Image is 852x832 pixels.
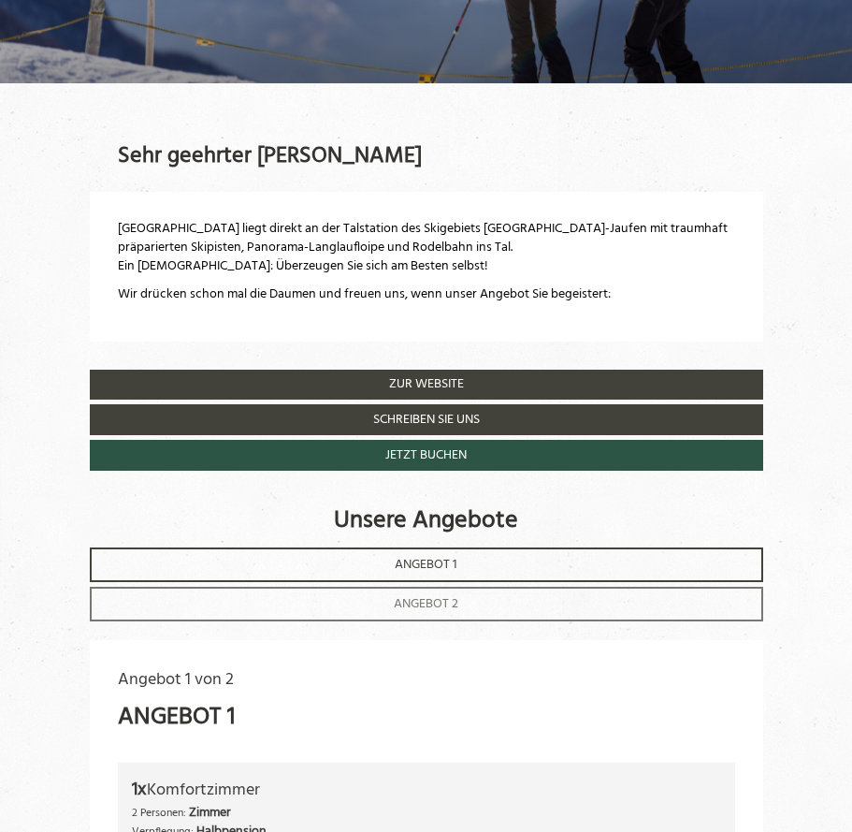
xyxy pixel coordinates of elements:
h1: Sehr geehrter [PERSON_NAME] [118,144,422,168]
p: [GEOGRAPHIC_DATA] liegt direkt an der Talstation des Skigebiets [GEOGRAPHIC_DATA]-Jaufen mit trau... [118,220,735,276]
div: Unsere Angebote [90,504,763,538]
p: Wir drücken schon mal die Daumen und freuen uns, wenn unser Angebot Sie begeistert: [118,285,735,304]
b: 1x [132,775,147,805]
div: Komfortzimmer [132,777,721,804]
a: Zur Website [90,370,763,400]
small: 17:25 [28,85,256,96]
span: Angebot 1 [395,554,457,576]
span: Angebot 2 [394,593,458,615]
div: Berghotel Ratschings [28,53,256,66]
div: Guten Tag, wie können wir Ihnen helfen? [14,50,266,100]
b: Zimmer [189,802,231,824]
span: Angebot 1 von 2 [118,666,234,693]
div: Angebot 1 [118,700,235,735]
small: 2 Personen: [132,804,186,822]
a: Jetzt buchen [90,440,763,471]
div: [DATE] [279,14,339,43]
a: Schreiben Sie uns [90,404,763,435]
button: Senden [516,495,617,526]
